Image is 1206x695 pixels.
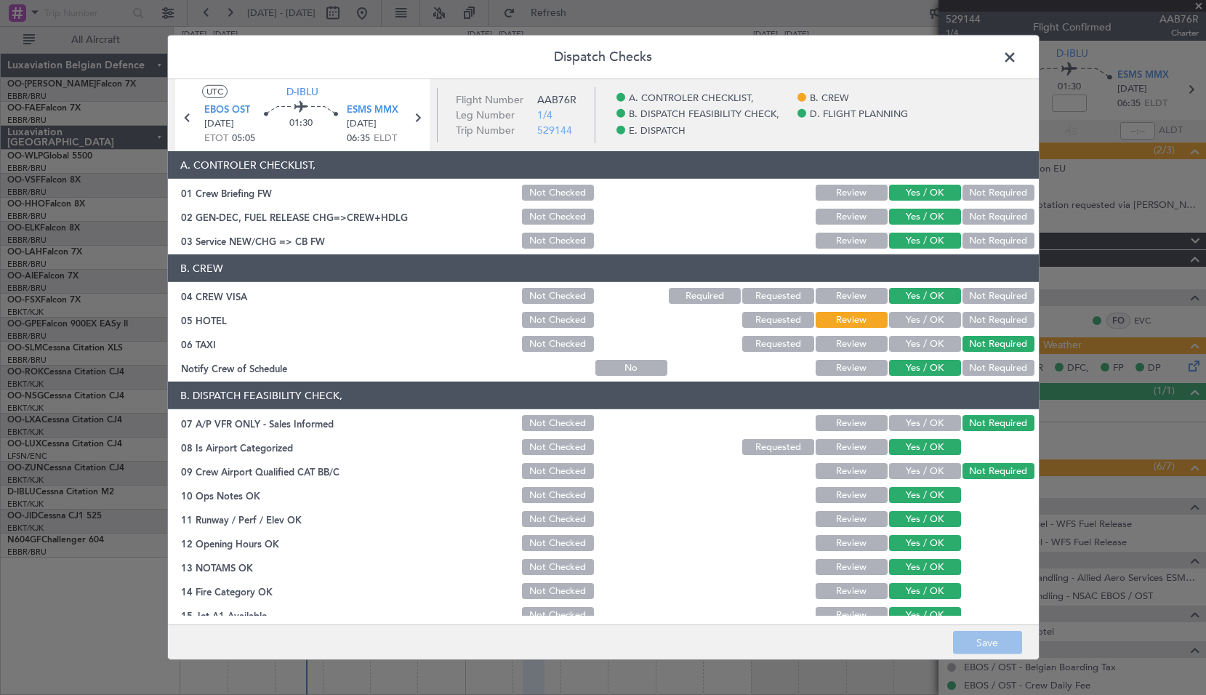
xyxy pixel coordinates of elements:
button: Yes / OK [889,288,961,304]
button: Not Required [962,463,1034,479]
button: Not Required [962,288,1034,304]
header: Dispatch Checks [168,36,1039,79]
button: Yes / OK [889,336,961,352]
button: Yes / OK [889,233,961,249]
button: Not Required [962,209,1034,225]
button: Yes / OK [889,360,961,376]
button: Not Required [962,233,1034,249]
button: Yes / OK [889,185,961,201]
button: Yes / OK [889,312,961,328]
button: Yes / OK [889,439,961,455]
button: Yes / OK [889,415,961,431]
button: Not Required [962,185,1034,201]
button: Yes / OK [889,559,961,575]
button: Yes / OK [889,511,961,527]
button: Yes / OK [889,463,961,479]
button: Yes / OK [889,535,961,551]
button: Not Required [962,360,1034,376]
button: Yes / OK [889,209,961,225]
button: Not Required [962,336,1034,352]
button: Not Required [962,415,1034,431]
button: Yes / OK [889,607,961,623]
button: Yes / OK [889,583,961,599]
button: Not Required [962,312,1034,328]
button: Yes / OK [889,487,961,503]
